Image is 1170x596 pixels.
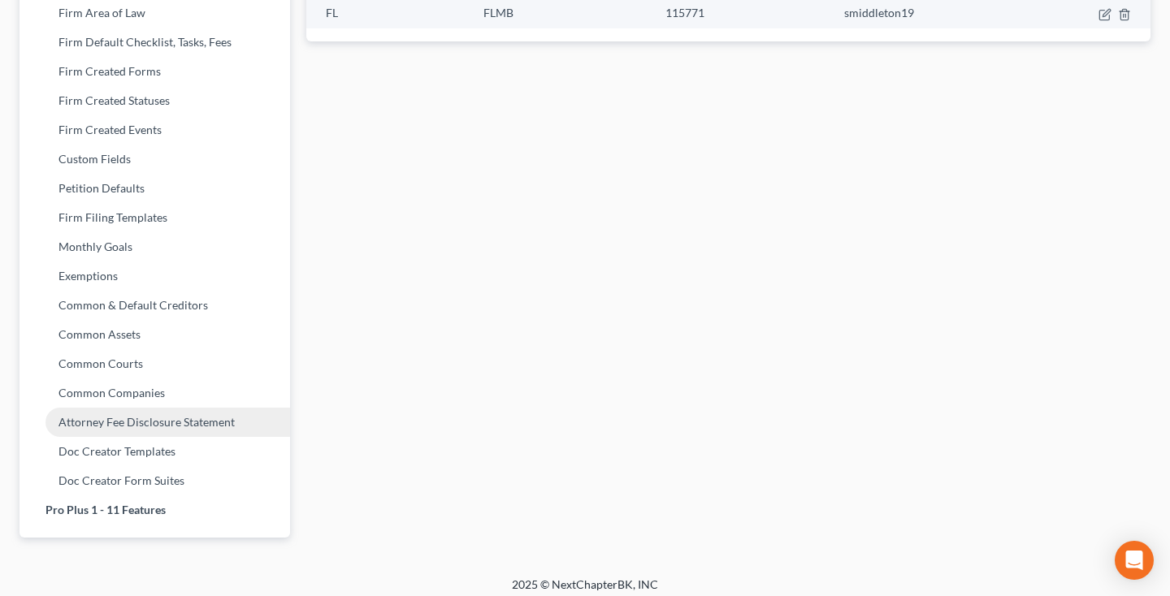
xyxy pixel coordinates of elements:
[19,57,290,86] a: Firm Created Forms
[19,232,290,261] a: Monthly Goals
[19,174,290,203] a: Petition Defaults
[19,437,290,466] a: Doc Creator Templates
[19,291,290,320] a: Common & Default Creditors
[19,28,290,57] a: Firm Default Checklist, Tasks, Fees
[19,115,290,145] a: Firm Created Events
[19,495,290,525] a: Pro Plus 1 - 11 Features
[19,145,290,174] a: Custom Fields
[19,408,290,437] a: Attorney Fee Disclosure Statement
[19,203,290,232] a: Firm Filing Templates
[19,466,290,495] a: Doc Creator Form Suites
[19,261,290,291] a: Exemptions
[1115,541,1154,580] div: Open Intercom Messenger
[19,86,290,115] a: Firm Created Statuses
[19,378,290,408] a: Common Companies
[19,320,290,349] a: Common Assets
[19,349,290,378] a: Common Courts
